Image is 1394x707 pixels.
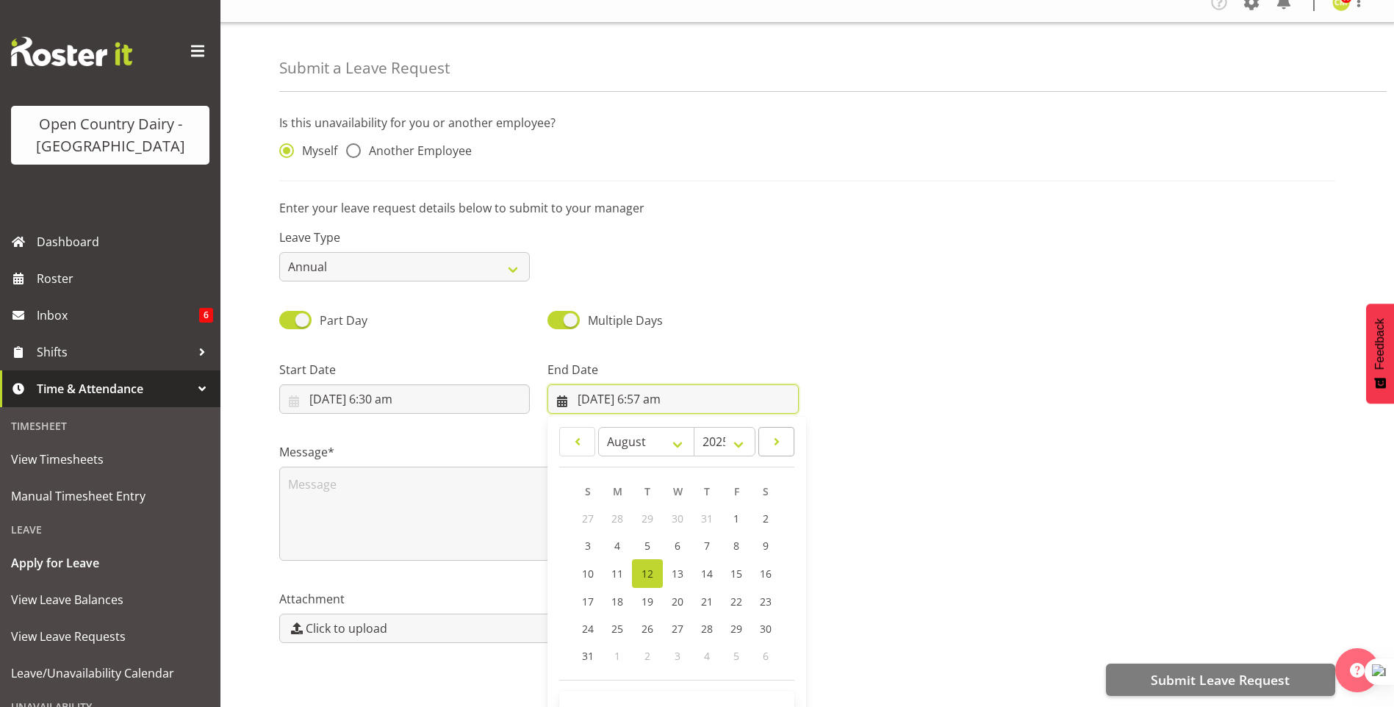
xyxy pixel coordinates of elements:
span: 21 [701,595,713,609]
span: 19 [642,595,653,609]
span: 9 [763,539,769,553]
label: Message* [279,443,799,461]
span: 11 [611,567,623,581]
span: 7 [704,539,710,553]
a: 25 [603,615,632,642]
span: 14 [701,567,713,581]
span: 16 [760,567,772,581]
label: Attachment [279,590,799,608]
a: 24 [573,615,603,642]
span: Multiple Days [588,312,663,329]
img: Rosterit website logo [11,37,132,66]
span: Dashboard [37,231,213,253]
span: 25 [611,622,623,636]
span: T [704,484,710,498]
a: View Timesheets [4,441,217,478]
a: 11 [603,559,632,588]
span: 18 [611,595,623,609]
span: 28 [701,622,713,636]
a: 30 [751,615,780,642]
label: Start Date [279,361,530,378]
a: 29 [722,615,751,642]
span: Shifts [37,341,191,363]
span: 1 [733,512,739,525]
span: 5 [733,649,739,663]
a: Manual Timesheet Entry [4,478,217,514]
a: 19 [632,588,663,615]
span: 26 [642,622,653,636]
a: 13 [663,559,692,588]
span: F [734,484,739,498]
a: View Leave Requests [4,618,217,655]
a: 31 [573,642,603,670]
span: 27 [582,512,594,525]
div: Timesheet [4,411,217,441]
p: Enter your leave request details below to submit to your manager [279,199,1335,217]
a: 5 [632,532,663,559]
a: 18 [603,588,632,615]
span: View Timesheets [11,448,209,470]
a: 8 [722,532,751,559]
a: 26 [632,615,663,642]
a: 12 [632,559,663,588]
span: 10 [582,567,594,581]
a: 3 [573,532,603,559]
span: 13 [672,567,683,581]
span: 3 [585,539,591,553]
div: Open Country Dairy - [GEOGRAPHIC_DATA] [26,113,195,157]
span: Feedback [1373,318,1387,370]
a: 14 [692,559,722,588]
a: 7 [692,532,722,559]
span: Another Employee [361,143,472,158]
a: View Leave Balances [4,581,217,618]
a: 9 [751,532,780,559]
label: Leave Type [279,229,530,246]
img: help-xxl-2.png [1350,663,1365,678]
span: 20 [672,595,683,609]
span: 4 [704,649,710,663]
a: 16 [751,559,780,588]
span: Manual Timesheet Entry [11,485,209,507]
label: End Date [547,361,798,378]
span: T [644,484,650,498]
span: Click to upload [306,620,387,637]
span: 27 [672,622,683,636]
span: Submit Leave Request [1151,670,1290,689]
input: Click to select... [279,384,530,414]
span: 17 [582,595,594,609]
a: 23 [751,588,780,615]
span: Myself [294,143,337,158]
span: 29 [642,512,653,525]
a: 10 [573,559,603,588]
span: 30 [760,622,772,636]
span: S [585,484,591,498]
a: 28 [692,615,722,642]
a: 6 [663,532,692,559]
span: Inbox [37,304,199,326]
a: 15 [722,559,751,588]
span: Time & Attendance [37,378,191,400]
span: 3 [675,649,680,663]
span: 28 [611,512,623,525]
span: 15 [730,567,742,581]
a: 4 [603,532,632,559]
span: M [613,484,622,498]
span: 23 [760,595,772,609]
span: 22 [730,595,742,609]
a: 22 [722,588,751,615]
span: Apply for Leave [11,552,209,574]
span: 12 [642,567,653,581]
a: 21 [692,588,722,615]
span: Roster [37,268,213,290]
span: Leave/Unavailability Calendar [11,662,209,684]
span: 4 [614,539,620,553]
span: 30 [672,512,683,525]
span: 31 [582,649,594,663]
a: Leave/Unavailability Calendar [4,655,217,692]
span: Part Day [320,312,367,329]
span: 1 [614,649,620,663]
a: 2 [751,505,780,532]
span: 6 [199,308,213,323]
input: Click to select... [547,384,798,414]
button: Feedback - Show survey [1366,304,1394,403]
